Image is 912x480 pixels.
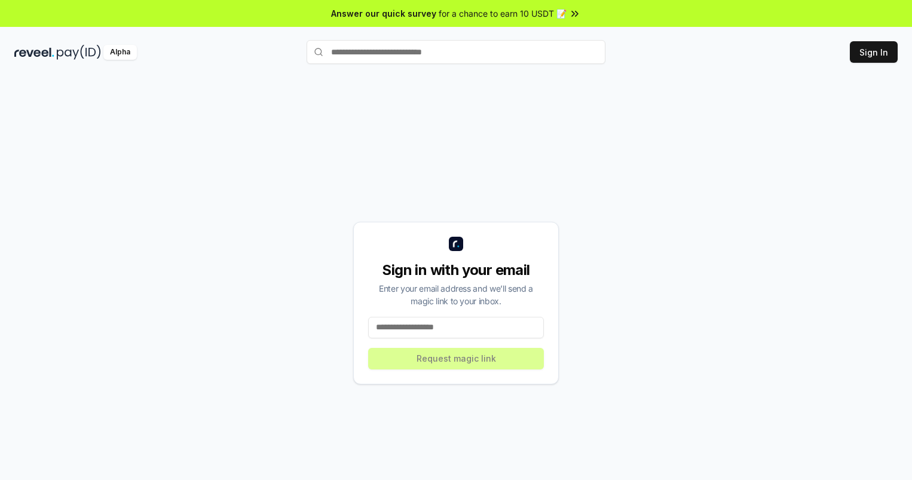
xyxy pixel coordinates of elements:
div: Sign in with your email [368,261,544,280]
span: for a chance to earn 10 USDT 📝 [439,7,567,20]
span: Answer our quick survey [331,7,436,20]
img: logo_small [449,237,463,251]
div: Enter your email address and we’ll send a magic link to your inbox. [368,282,544,307]
button: Sign In [850,41,898,63]
img: pay_id [57,45,101,60]
div: Alpha [103,45,137,60]
img: reveel_dark [14,45,54,60]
